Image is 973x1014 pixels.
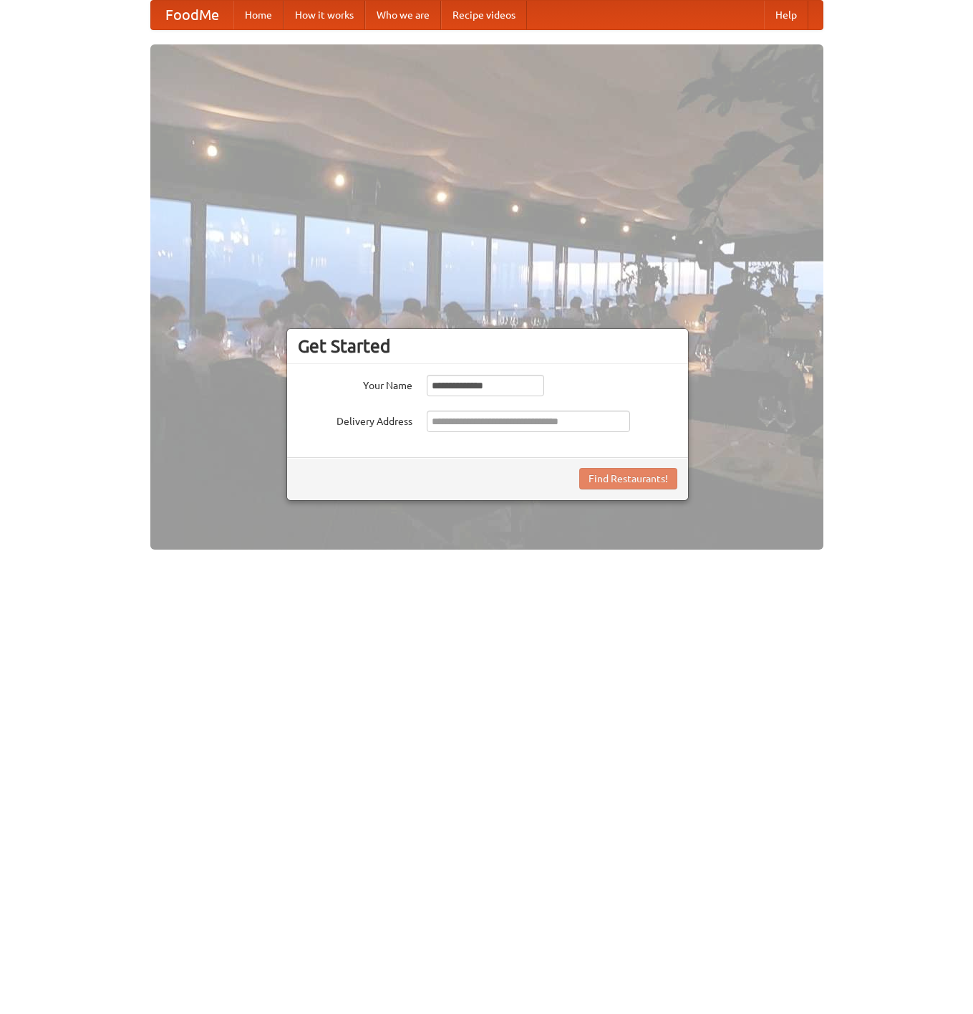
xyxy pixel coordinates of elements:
[365,1,441,29] a: Who we are
[441,1,527,29] a: Recipe videos
[233,1,284,29] a: Home
[579,468,677,489] button: Find Restaurants!
[298,411,412,429] label: Delivery Address
[298,335,677,357] h3: Get Started
[284,1,365,29] a: How it works
[298,375,412,393] label: Your Name
[151,1,233,29] a: FoodMe
[764,1,808,29] a: Help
